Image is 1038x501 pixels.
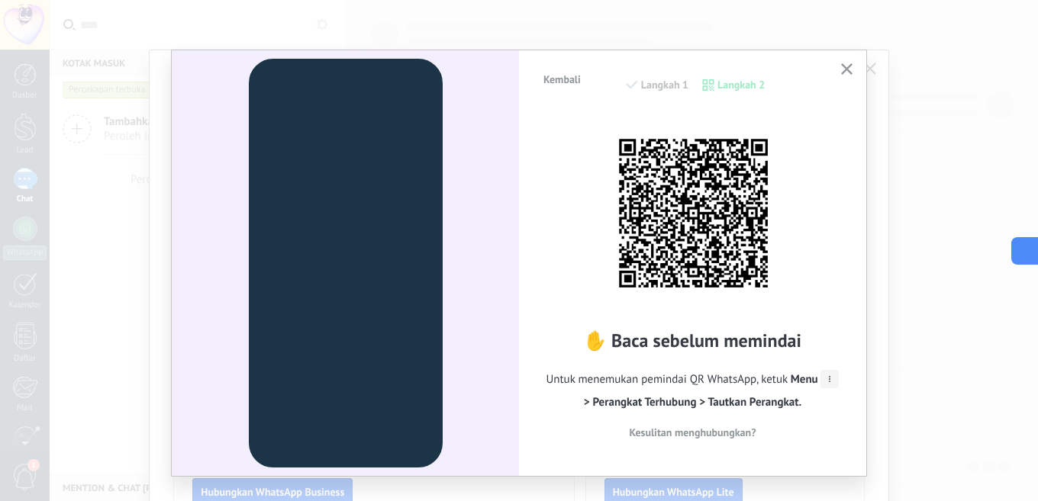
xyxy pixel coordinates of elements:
h2: ✋ Baca sebelum memindai [542,329,843,352]
span: Kesulitan menghubungkan? [629,427,756,438]
span: > Perangkat Terhubung > Tautkan Perangkat. [584,372,840,409]
span: Kembali [543,74,581,85]
button: Kembali [537,68,588,91]
img: Jj+AAAAAABJRU5ErkJggg== [609,129,777,297]
span: Menu [791,372,840,387]
span: Untuk menemukan pemindai QR WhatsApp, ketuk [542,368,843,414]
button: Kesulitan menghubungkan? [542,421,843,444]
